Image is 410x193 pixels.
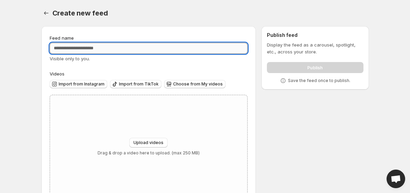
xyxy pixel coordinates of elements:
[50,71,64,77] span: Videos
[52,9,108,17] span: Create new feed
[50,35,74,41] span: Feed name
[129,138,168,148] button: Upload videos
[267,32,363,39] h2: Publish feed
[59,81,104,87] span: Import from Instagram
[50,56,90,61] span: Visible only to you.
[133,140,163,145] span: Upload videos
[164,80,226,88] button: Choose from My videos
[288,78,350,83] p: Save the feed once to publish.
[50,80,107,88] button: Import from Instagram
[110,80,161,88] button: Import from TikTok
[119,81,159,87] span: Import from TikTok
[267,41,363,55] p: Display the feed as a carousel, spotlight, etc., across your store.
[98,150,200,156] p: Drag & drop a video here to upload. (max 250 MB)
[41,8,51,18] button: Settings
[173,81,223,87] span: Choose from My videos
[387,170,405,188] div: Open chat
